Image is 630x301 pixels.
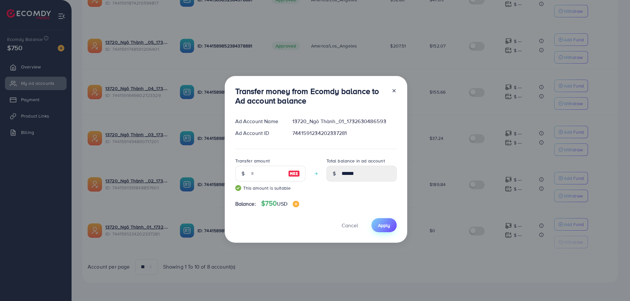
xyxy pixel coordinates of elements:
span: Cancel [342,222,358,229]
div: 7441591234202337281 [287,129,402,137]
label: Total balance in ad account [326,158,385,164]
span: USD [277,200,287,207]
div: 13720_Ngô Thành_01_1732630486593 [287,118,402,125]
h3: Transfer money from Ecomdy balance to Ad account balance [235,86,386,105]
img: image [293,201,299,207]
button: Apply [371,218,397,232]
img: image [288,170,300,178]
div: Ad Account Name [230,118,287,125]
img: guide [235,185,241,191]
h4: $750 [261,199,299,208]
small: This amount is suitable [235,185,305,191]
iframe: Chat [602,272,625,296]
span: Balance: [235,200,256,208]
div: Ad Account ID [230,129,287,137]
span: Apply [378,222,390,229]
label: Transfer amount [235,158,270,164]
button: Cancel [333,218,366,232]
